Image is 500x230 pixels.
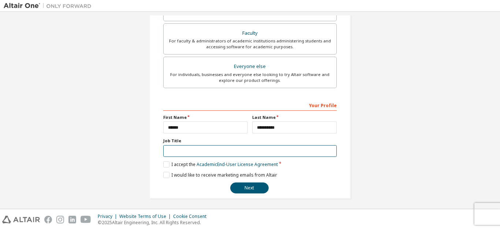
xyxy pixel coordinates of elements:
[168,38,332,50] div: For faculty & administrators of academic institutions administering students and accessing softwa...
[98,219,211,226] p: © 2025 Altair Engineering, Inc. All Rights Reserved.
[163,172,277,178] label: I would like to receive marketing emails from Altair
[56,216,64,223] img: instagram.svg
[197,161,278,167] a: Academic End-User License Agreement
[230,182,269,193] button: Next
[163,99,337,111] div: Your Profile
[81,216,91,223] img: youtube.svg
[68,216,76,223] img: linkedin.svg
[119,214,173,219] div: Website Terms of Use
[2,216,40,223] img: altair_logo.svg
[168,28,332,38] div: Faculty
[4,2,95,10] img: Altair One
[98,214,119,219] div: Privacy
[252,114,337,120] label: Last Name
[44,216,52,223] img: facebook.svg
[168,72,332,83] div: For individuals, businesses and everyone else looking to try Altair software and explore our prod...
[163,114,248,120] label: First Name
[173,214,211,219] div: Cookie Consent
[163,138,337,144] label: Job Title
[168,61,332,72] div: Everyone else
[163,161,278,167] label: I accept the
